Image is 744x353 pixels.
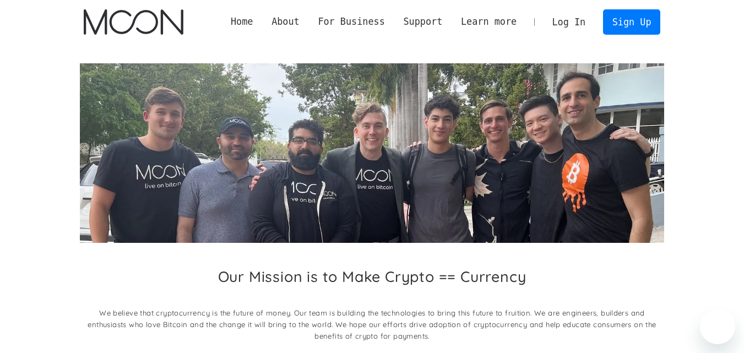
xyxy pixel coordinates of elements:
a: Log In [543,10,595,34]
div: About [271,15,300,29]
h2: Our Mission is to Make Crypto == Currency [218,268,526,285]
a: Sign Up [603,9,660,34]
div: For Business [318,15,384,29]
div: Learn more [452,15,526,29]
div: Support [403,15,442,29]
iframe: Кнопка запуска окна обмена сообщениями [700,309,735,344]
div: About [262,15,308,29]
div: For Business [309,15,394,29]
p: We believe that cryptocurrency is the future of money. Our team is building the technologies to b... [80,307,664,342]
a: home [84,9,183,35]
div: Support [394,15,452,29]
div: Learn more [461,15,517,29]
a: Home [221,15,262,29]
img: Moon Logo [84,9,183,35]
